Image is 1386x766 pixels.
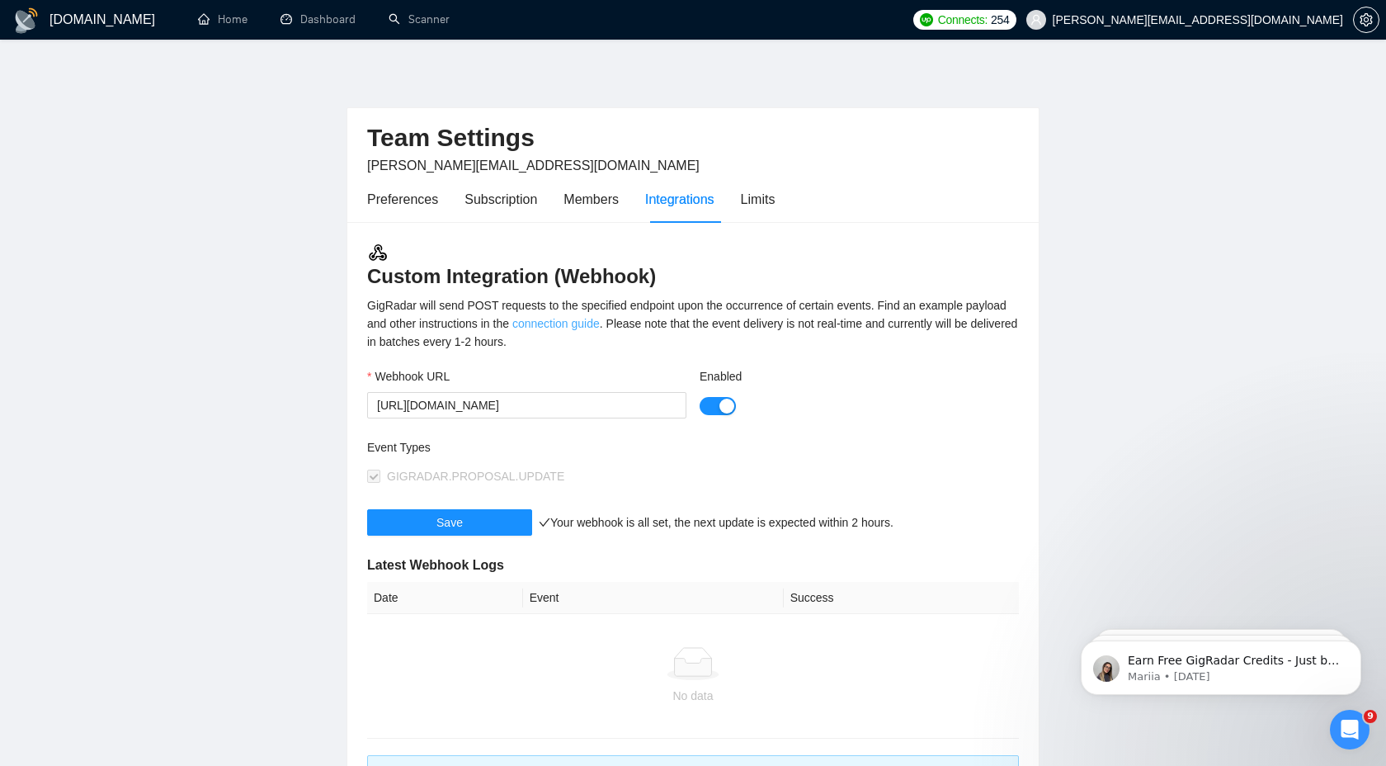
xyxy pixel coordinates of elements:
[367,509,532,536] button: Save
[389,12,450,26] a: searchScanner
[1330,710,1369,749] iframe: Intercom live chat
[645,189,714,210] div: Integrations
[280,12,356,26] a: dashboardDashboard
[436,513,463,532] span: Save
[1353,13,1379,26] a: setting
[563,189,619,210] div: Members
[523,582,784,614] th: Event
[367,556,1019,575] h5: Latest Webhook Logs
[367,296,1019,351] div: GigRadar will send POST requests to the specified endpoint upon the occurrence of certain events....
[1353,7,1379,33] button: setting
[367,242,1019,290] h3: Custom Integration (Webhook)
[367,189,438,210] div: Preferences
[1056,606,1386,721] iframe: Intercom notifications message
[920,13,933,26] img: upwork-logo.png
[991,11,1009,29] span: 254
[367,242,389,263] img: webhook.3a52c8ec.svg
[367,121,1019,155] h2: Team Settings
[367,438,431,456] label: Event Types
[741,189,775,210] div: Limits
[1364,710,1377,723] span: 9
[367,158,700,173] span: [PERSON_NAME][EMAIL_ADDRESS][DOMAIN_NAME]
[1030,14,1042,26] span: user
[938,11,988,29] span: Connects:
[700,397,736,415] button: Enabled
[387,470,564,483] span: GIGRADAR.PROPOSAL.UPDATE
[1354,13,1379,26] span: setting
[198,12,247,26] a: homeHome
[13,7,40,34] img: logo
[374,687,1012,705] div: No data
[464,189,537,210] div: Subscription
[700,367,742,385] label: Enabled
[367,367,450,385] label: Webhook URL
[784,582,1019,614] th: Success
[539,516,893,529] span: Your webhook is all set, the next update is expected within 2 hours.
[512,317,600,330] a: connection guide
[539,517,550,528] span: check
[367,392,686,418] input: Webhook URL
[367,582,523,614] th: Date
